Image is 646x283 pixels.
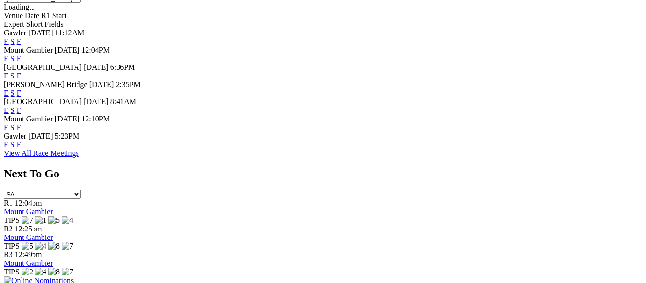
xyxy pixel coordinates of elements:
span: 12:04PM [81,46,110,54]
span: Mount Gambier [4,46,53,54]
a: E [4,89,9,97]
span: 6:36PM [110,63,135,71]
span: R1 [4,199,13,207]
a: View All Race Meetings [4,149,79,157]
img: 4 [62,216,73,225]
span: Expert [4,20,24,28]
a: E [4,106,9,114]
span: [PERSON_NAME] Bridge [4,80,88,88]
span: 12:25pm [15,225,42,233]
a: F [17,72,21,80]
span: [GEOGRAPHIC_DATA] [4,98,82,106]
a: E [4,141,9,149]
a: S [11,54,15,63]
a: E [4,54,9,63]
a: S [11,72,15,80]
img: 5 [22,242,33,250]
span: [DATE] [84,98,109,106]
a: F [17,89,21,97]
span: 12:10PM [81,115,110,123]
span: [DATE] [55,46,80,54]
span: R2 [4,225,13,233]
a: S [11,89,15,97]
a: Mount Gambier [4,233,53,241]
h2: Next To Go [4,167,642,180]
a: S [11,123,15,131]
span: 5:23PM [55,132,80,140]
a: E [4,37,9,45]
img: 1 [35,216,46,225]
img: 4 [35,268,46,276]
span: Gawler [4,29,26,37]
a: S [11,37,15,45]
img: 8 [48,268,60,276]
a: S [11,106,15,114]
span: Venue [4,11,23,20]
span: TIPS [4,268,20,276]
img: 4 [35,242,46,250]
span: [DATE] [28,29,53,37]
span: [DATE] [55,115,80,123]
span: R3 [4,250,13,259]
a: E [4,72,9,80]
a: F [17,54,21,63]
img: 7 [62,242,73,250]
span: Mount Gambier [4,115,53,123]
a: E [4,123,9,131]
span: Short [26,20,43,28]
span: TIPS [4,216,20,224]
a: F [17,37,21,45]
span: TIPS [4,242,20,250]
span: Loading... [4,3,35,11]
img: 7 [22,216,33,225]
span: [DATE] [28,132,53,140]
span: Fields [44,20,63,28]
img: 7 [62,268,73,276]
span: [GEOGRAPHIC_DATA] [4,63,82,71]
span: [DATE] [84,63,109,71]
a: Mount Gambier [4,207,53,216]
span: 8:41AM [110,98,136,106]
a: F [17,106,21,114]
a: F [17,123,21,131]
img: 2 [22,268,33,276]
span: 12:49pm [15,250,42,259]
span: Date [25,11,39,20]
span: [DATE] [89,80,114,88]
img: 5 [48,216,60,225]
a: F [17,141,21,149]
a: S [11,141,15,149]
span: R1 Start [41,11,66,20]
a: Mount Gambier [4,259,53,267]
span: Gawler [4,132,26,140]
span: 11:12AM [55,29,85,37]
img: 8 [48,242,60,250]
span: 12:04pm [15,199,42,207]
span: 2:35PM [116,80,141,88]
